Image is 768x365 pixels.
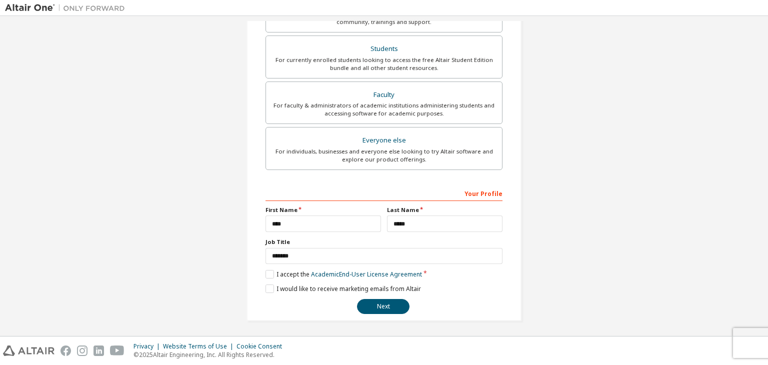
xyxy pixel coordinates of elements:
[265,284,421,293] label: I would like to receive marketing emails from Altair
[265,238,502,246] label: Job Title
[272,56,496,72] div: For currently enrolled students looking to access the free Altair Student Edition bundle and all ...
[387,206,502,214] label: Last Name
[5,3,130,13] img: Altair One
[272,88,496,102] div: Faculty
[265,185,502,201] div: Your Profile
[272,147,496,163] div: For individuals, businesses and everyone else looking to try Altair software and explore our prod...
[60,345,71,356] img: facebook.svg
[311,270,422,278] a: Academic End-User License Agreement
[3,345,54,356] img: altair_logo.svg
[163,342,236,350] div: Website Terms of Use
[272,133,496,147] div: Everyone else
[272,42,496,56] div: Students
[133,342,163,350] div: Privacy
[110,345,124,356] img: youtube.svg
[77,345,87,356] img: instagram.svg
[133,350,288,359] p: © 2025 Altair Engineering, Inc. All Rights Reserved.
[357,299,409,314] button: Next
[93,345,104,356] img: linkedin.svg
[236,342,288,350] div: Cookie Consent
[272,101,496,117] div: For faculty & administrators of academic institutions administering students and accessing softwa...
[265,206,381,214] label: First Name
[265,270,422,278] label: I accept the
